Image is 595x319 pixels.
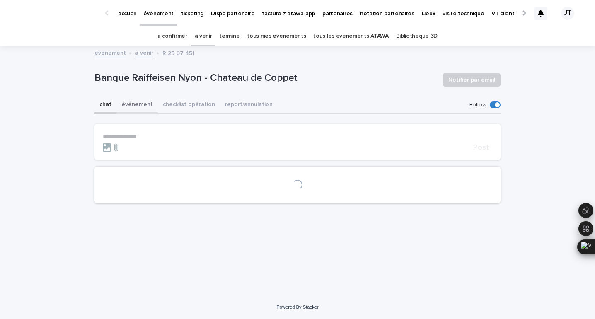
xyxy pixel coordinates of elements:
[94,97,116,114] button: chat
[247,27,306,46] a: tous mes événements
[220,97,278,114] button: report/annulation
[195,27,212,46] a: à venir
[135,48,153,57] a: à venir
[162,48,195,57] p: R 25 07 451
[94,72,436,84] p: Banque Raiffeisen Nyon - Chateau de Coppet
[561,7,574,20] div: JT
[157,27,187,46] a: à confirmer
[94,48,126,57] a: événement
[276,304,318,309] a: Powered By Stacker
[219,27,239,46] a: terminé
[396,27,438,46] a: Bibliothèque 3D
[158,97,220,114] button: checklist opération
[17,5,97,22] img: Ls34BcGeRexTGTNfXpUC
[470,144,492,151] button: Post
[469,101,486,109] p: Follow
[313,27,388,46] a: tous les événements ATAWA
[443,73,501,87] button: Notifier par email
[473,144,489,151] span: Post
[116,97,158,114] button: événement
[448,76,495,84] span: Notifier par email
